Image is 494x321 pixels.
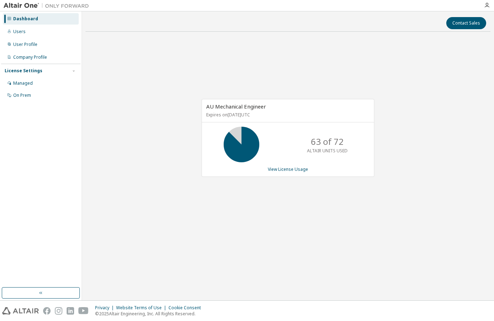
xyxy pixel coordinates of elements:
img: linkedin.svg [67,307,74,315]
p: © 2025 Altair Engineering, Inc. All Rights Reserved. [95,311,205,317]
img: instagram.svg [55,307,62,315]
a: View License Usage [268,166,308,172]
div: Cookie Consent [168,305,205,311]
div: Managed [13,80,33,86]
button: Contact Sales [446,17,486,29]
span: AU Mechanical Engineer [206,103,266,110]
div: On Prem [13,93,31,98]
p: 63 of 72 [311,136,344,148]
p: ALTAIR UNITS USED [307,148,348,154]
div: Dashboard [13,16,38,22]
p: Expires on [DATE] UTC [206,112,368,118]
div: Company Profile [13,54,47,60]
img: youtube.svg [78,307,89,315]
div: User Profile [13,42,37,47]
img: Altair One [4,2,93,9]
div: Website Terms of Use [116,305,168,311]
div: License Settings [5,68,42,74]
img: facebook.svg [43,307,51,315]
div: Users [13,29,26,35]
img: altair_logo.svg [2,307,39,315]
div: Privacy [95,305,116,311]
